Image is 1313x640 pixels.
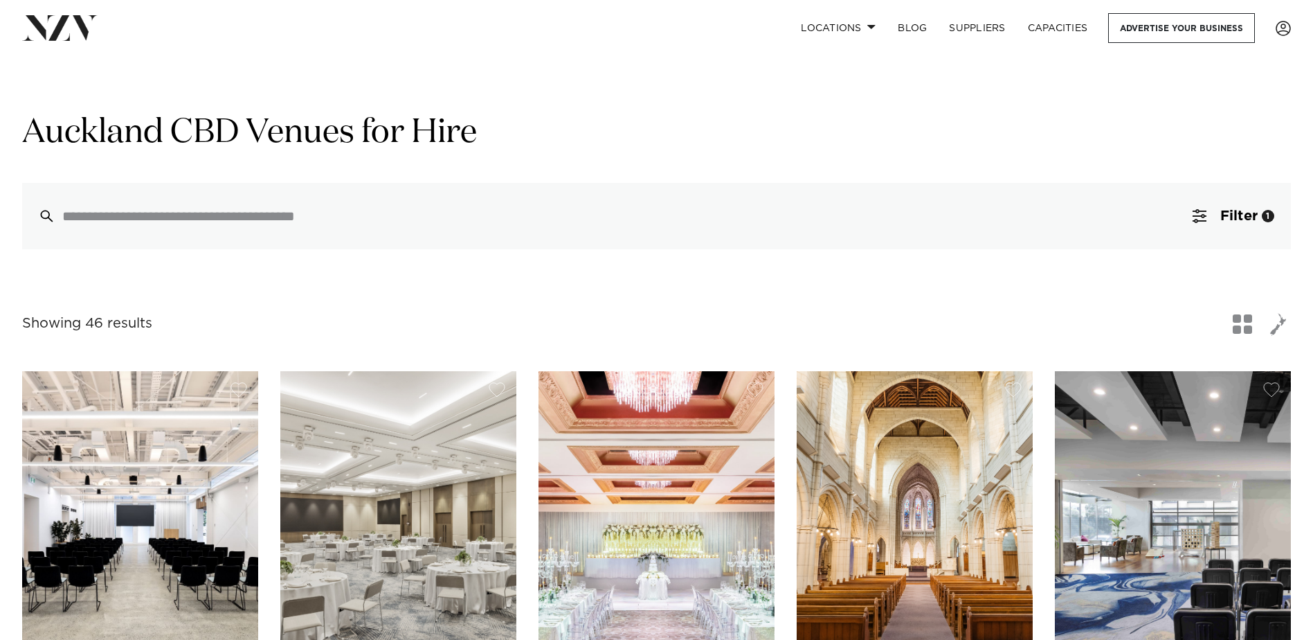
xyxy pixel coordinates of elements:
[1220,209,1258,223] span: Filter
[1108,13,1255,43] a: Advertise your business
[1176,183,1291,249] button: Filter1
[22,313,152,335] div: Showing 46 results
[1262,210,1274,222] div: 1
[22,15,98,40] img: nzv-logo.png
[1017,13,1099,43] a: Capacities
[22,112,1291,155] h1: Auckland CBD Venues for Hire
[887,13,938,43] a: BLOG
[790,13,887,43] a: Locations
[938,13,1016,43] a: SUPPLIERS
